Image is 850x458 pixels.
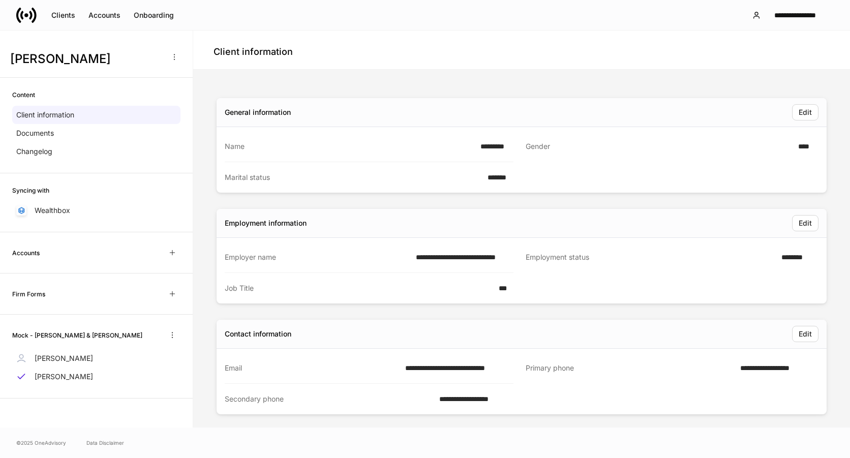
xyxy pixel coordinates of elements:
h6: Content [12,90,35,100]
div: Name [225,141,474,151]
a: Wealthbox [12,201,180,220]
div: Email [225,363,399,373]
div: Secondary phone [225,394,433,404]
button: Accounts [82,7,127,23]
p: Wealthbox [35,205,70,216]
div: Primary phone [526,363,734,374]
div: General information [225,107,291,117]
a: Client information [12,106,180,124]
h6: Mock - [PERSON_NAME] & [PERSON_NAME] [12,330,142,340]
p: [PERSON_NAME] [35,372,93,382]
div: Marital status [225,172,481,182]
div: Onboarding [134,10,174,20]
button: Clients [45,7,82,23]
div: Employer name [225,252,410,262]
h6: Firm Forms [12,289,45,299]
p: Changelog [16,146,52,157]
p: [PERSON_NAME] [35,353,93,363]
a: [PERSON_NAME] [12,349,180,368]
div: Edit [799,218,812,228]
h4: Client information [214,46,293,58]
span: © 2025 OneAdvisory [16,439,66,447]
button: Edit [792,215,818,231]
div: Clients [51,10,75,20]
h6: Accounts [12,248,40,258]
h6: Syncing with [12,186,49,195]
button: Edit [792,326,818,342]
button: Edit [792,104,818,120]
div: Edit [799,107,812,117]
a: Changelog [12,142,180,161]
div: Gender [526,141,792,152]
div: Employment information [225,218,307,228]
div: Accounts [88,10,120,20]
h3: [PERSON_NAME] [10,51,162,67]
a: [PERSON_NAME] [12,368,180,386]
div: Edit [799,329,812,339]
button: Onboarding [127,7,180,23]
div: Employment status [526,252,775,263]
a: Data Disclaimer [86,439,124,447]
p: Documents [16,128,54,138]
div: Job Title [225,283,493,293]
p: Client information [16,110,74,120]
div: Contact information [225,329,291,339]
a: Documents [12,124,180,142]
